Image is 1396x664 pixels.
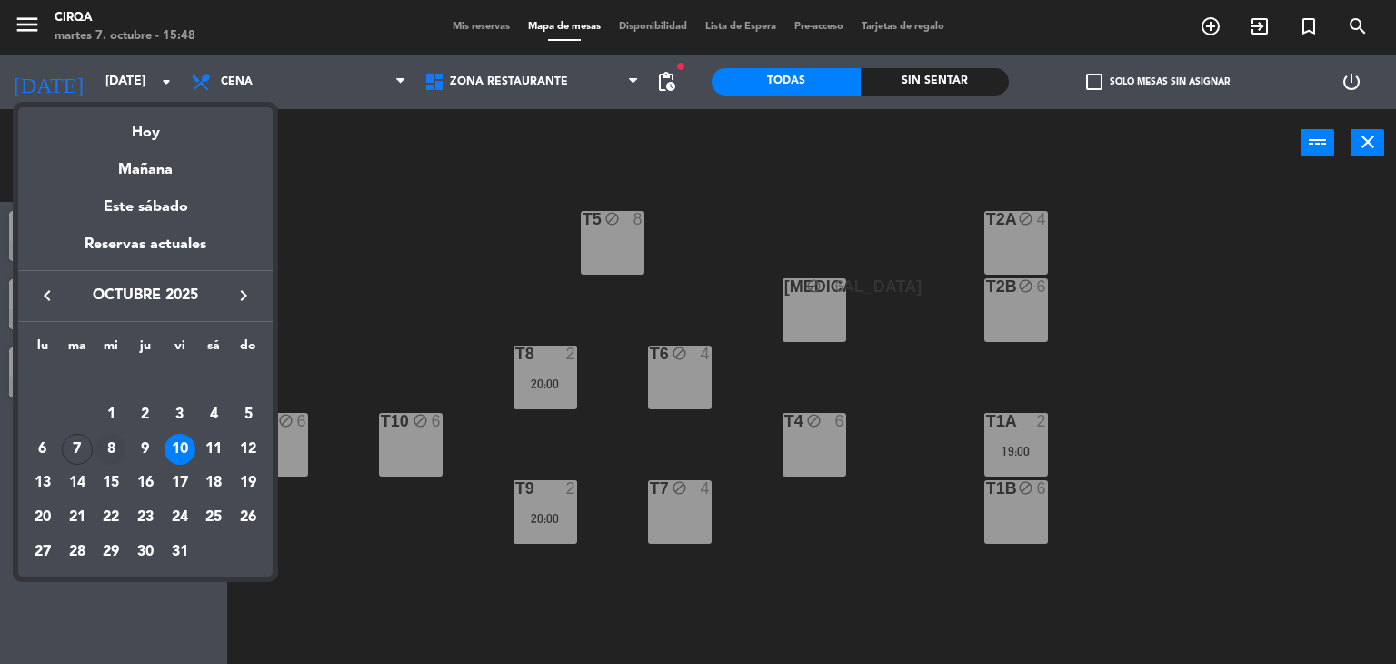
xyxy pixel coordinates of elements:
td: 6 de octubre de 2025 [25,432,60,467]
td: 24 de octubre de 2025 [163,500,197,535]
div: 7 [62,434,93,465]
div: 27 [27,537,58,568]
th: jueves [128,336,163,364]
td: 29 de octubre de 2025 [94,535,128,569]
div: 2 [130,399,161,430]
div: 24 [165,502,195,533]
td: 10 de octubre de 2025 [163,432,197,467]
td: 23 de octubre de 2025 [128,500,163,535]
td: 5 de octubre de 2025 [231,397,265,432]
div: 14 [62,468,93,498]
td: 11 de octubre de 2025 [197,432,232,467]
td: 15 de octubre de 2025 [94,466,128,500]
div: 11 [198,434,229,465]
td: 25 de octubre de 2025 [197,500,232,535]
div: 15 [95,468,126,498]
div: 22 [95,502,126,533]
td: 31 de octubre de 2025 [163,535,197,569]
div: 9 [130,434,161,465]
div: Este sábado [18,182,273,233]
div: Reservas actuales [18,233,273,270]
td: 16 de octubre de 2025 [128,466,163,500]
td: 27 de octubre de 2025 [25,535,60,569]
div: Mañana [18,145,273,182]
div: 30 [130,537,161,568]
td: 9 de octubre de 2025 [128,432,163,467]
div: 29 [95,537,126,568]
th: domingo [231,336,265,364]
button: keyboard_arrow_right [227,284,260,307]
td: 3 de octubre de 2025 [163,397,197,432]
div: 28 [62,537,93,568]
div: Hoy [18,107,273,145]
i: keyboard_arrow_left [36,285,58,307]
td: 28 de octubre de 2025 [60,535,95,569]
th: martes [60,336,95,364]
th: lunes [25,336,60,364]
div: 16 [130,468,161,498]
div: 17 [165,468,195,498]
td: 12 de octubre de 2025 [231,432,265,467]
th: viernes [163,336,197,364]
div: 12 [233,434,264,465]
div: 19 [233,468,264,498]
td: 7 de octubre de 2025 [60,432,95,467]
div: 26 [233,502,264,533]
div: 4 [198,399,229,430]
div: 23 [130,502,161,533]
td: 21 de octubre de 2025 [60,500,95,535]
button: keyboard_arrow_left [31,284,64,307]
td: 18 de octubre de 2025 [197,466,232,500]
div: 6 [27,434,58,465]
div: 5 [233,399,264,430]
div: 1 [95,399,126,430]
td: 30 de octubre de 2025 [128,535,163,569]
div: 8 [95,434,126,465]
div: 31 [165,537,195,568]
i: keyboard_arrow_right [233,285,254,307]
td: 17 de octubre de 2025 [163,466,197,500]
div: 25 [198,502,229,533]
div: 3 [165,399,195,430]
div: 20 [27,502,58,533]
td: 8 de octubre de 2025 [94,432,128,467]
div: 18 [198,468,229,498]
td: OCT. [25,363,265,397]
div: 13 [27,468,58,498]
span: octubre 2025 [64,284,227,307]
th: miércoles [94,336,128,364]
td: 1 de octubre de 2025 [94,397,128,432]
div: 10 [165,434,195,465]
td: 13 de octubre de 2025 [25,466,60,500]
th: sábado [197,336,232,364]
td: 22 de octubre de 2025 [94,500,128,535]
td: 20 de octubre de 2025 [25,500,60,535]
td: 4 de octubre de 2025 [197,397,232,432]
div: 21 [62,502,93,533]
td: 14 de octubre de 2025 [60,466,95,500]
td: 2 de octubre de 2025 [128,397,163,432]
td: 26 de octubre de 2025 [231,500,265,535]
td: 19 de octubre de 2025 [231,466,265,500]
